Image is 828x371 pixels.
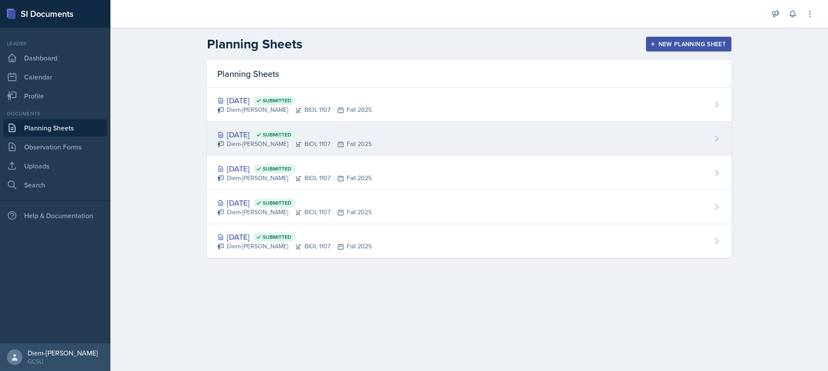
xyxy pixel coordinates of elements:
[3,40,107,48] div: Leader
[207,36,302,52] h2: Planning Sheets
[207,88,731,122] a: [DATE] Submitted Diem-[PERSON_NAME]BIOL 1107Fall 2025
[217,140,372,149] div: Diem-[PERSON_NAME] BIOL 1107 Fall 2025
[217,231,372,243] div: [DATE]
[3,157,107,174] a: Uploads
[28,357,98,366] div: GCSU
[207,122,731,156] a: [DATE] Submitted Diem-[PERSON_NAME]BIOL 1107Fall 2025
[263,131,292,138] span: Submitted
[207,190,731,224] a: [DATE] Submitted Diem-[PERSON_NAME]BIOL 1107Fall 2025
[263,97,292,104] span: Submitted
[217,174,372,183] div: Diem-[PERSON_NAME] BIOL 1107 Fall 2025
[3,87,107,105] a: Profile
[207,224,731,258] a: [DATE] Submitted Diem-[PERSON_NAME]BIOL 1107Fall 2025
[263,200,292,206] span: Submitted
[207,60,731,88] div: Planning Sheets
[652,41,726,48] div: New Planning Sheet
[207,156,731,190] a: [DATE] Submitted Diem-[PERSON_NAME]BIOL 1107Fall 2025
[217,197,372,209] div: [DATE]
[646,37,731,51] button: New Planning Sheet
[28,349,98,357] div: Diem-[PERSON_NAME]
[3,110,107,117] div: Documents
[217,242,372,251] div: Diem-[PERSON_NAME] BIOL 1107 Fall 2025
[3,207,107,224] div: Help & Documentation
[217,163,372,174] div: [DATE]
[3,176,107,193] a: Search
[217,129,372,140] div: [DATE]
[263,234,292,241] span: Submitted
[3,49,107,67] a: Dashboard
[3,138,107,155] a: Observation Forms
[3,68,107,86] a: Calendar
[217,95,372,106] div: [DATE]
[217,105,372,114] div: Diem-[PERSON_NAME] BIOL 1107 Fall 2025
[3,119,107,136] a: Planning Sheets
[263,165,292,172] span: Submitted
[217,208,372,217] div: Diem-[PERSON_NAME] BIOL 1107 Fall 2025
